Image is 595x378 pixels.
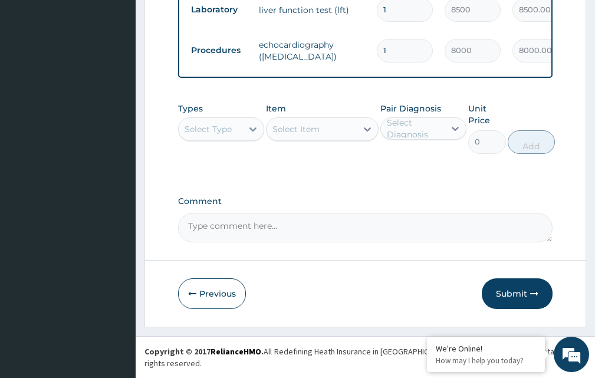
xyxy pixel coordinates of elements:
label: Comment [178,196,553,206]
div: We're Online! [436,343,536,354]
img: d_794563401_company_1708531726252_794563401 [22,59,48,88]
textarea: Type your message and hit 'Enter' [6,252,225,294]
td: Procedures [185,40,253,61]
button: Previous [178,278,246,309]
label: Unit Price [468,103,505,126]
label: Item [266,103,286,114]
strong: Copyright © 2017 . [144,346,264,357]
div: Redefining Heath Insurance in [GEOGRAPHIC_DATA] using Telemedicine and Data Science! [274,346,586,357]
div: Chat with us now [61,66,198,81]
p: How may I help you today? [436,356,536,366]
button: Add [508,130,555,154]
td: echocardiography ([MEDICAL_DATA]) [253,33,371,68]
div: Select Diagnosis [387,117,443,140]
div: Minimize live chat window [193,6,222,34]
a: RelianceHMO [211,346,261,357]
label: Types [178,104,203,114]
button: Submit [482,278,553,309]
div: Select Type [185,123,232,135]
footer: All rights reserved. [136,336,595,378]
label: Pair Diagnosis [380,103,441,114]
span: We're online! [68,114,163,233]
